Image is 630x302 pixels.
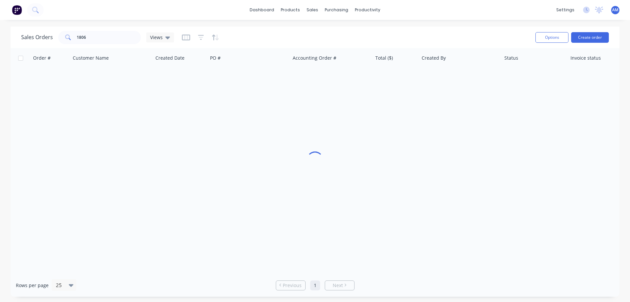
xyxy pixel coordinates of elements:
[570,55,601,61] div: Invoice status
[535,32,568,43] button: Options
[21,34,53,40] h1: Sales Orders
[155,55,185,61] div: Created Date
[73,55,109,61] div: Customer Name
[325,282,354,289] a: Next page
[310,280,320,290] a: Page 1 is your current page
[77,31,141,44] input: Search...
[303,5,321,15] div: sales
[283,282,302,289] span: Previous
[33,55,51,61] div: Order #
[293,55,336,61] div: Accounting Order #
[150,34,163,41] span: Views
[333,282,343,289] span: Next
[352,5,384,15] div: productivity
[375,55,393,61] div: Total ($)
[276,282,305,289] a: Previous page
[273,280,357,290] ul: Pagination
[553,5,578,15] div: settings
[571,32,609,43] button: Create order
[12,5,22,15] img: Factory
[246,5,277,15] a: dashboard
[210,55,221,61] div: PO #
[277,5,303,15] div: products
[504,55,518,61] div: Status
[612,7,618,13] span: AM
[422,55,446,61] div: Created By
[321,5,352,15] div: purchasing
